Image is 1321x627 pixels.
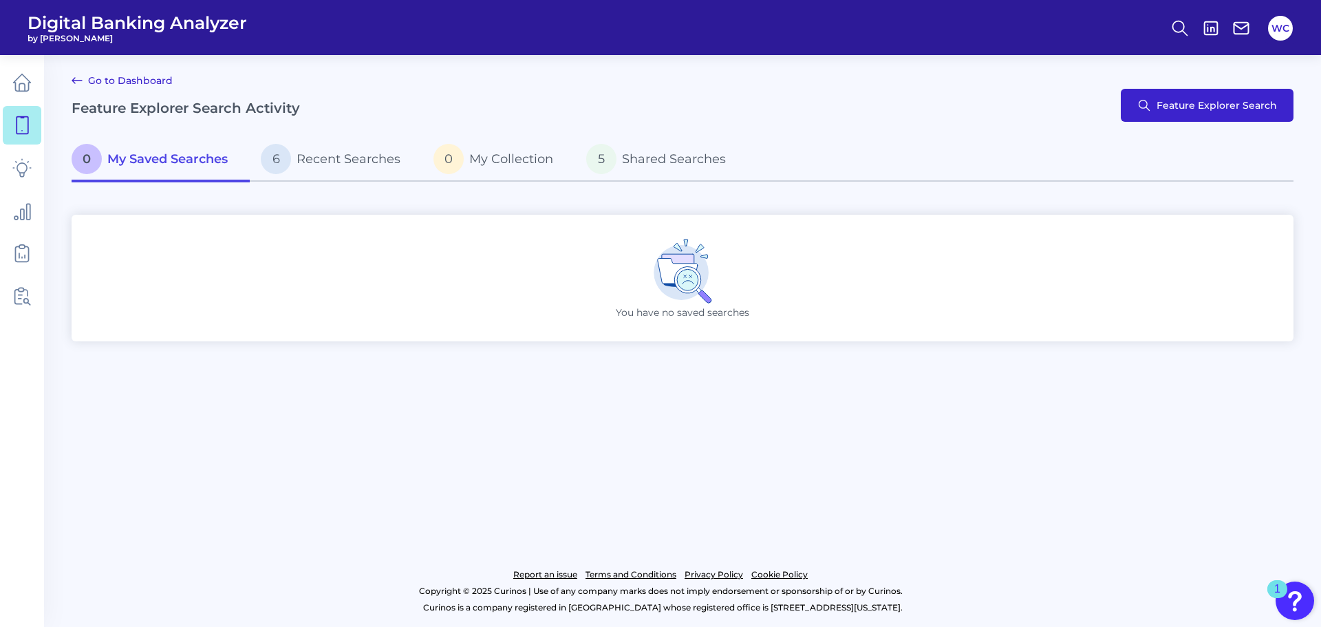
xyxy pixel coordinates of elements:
a: Go to Dashboard [72,72,173,89]
span: Recent Searches [297,151,400,167]
span: 6 [261,144,291,174]
span: My Saved Searches [107,151,228,167]
a: Report an issue [513,566,577,583]
p: Curinos is a company registered in [GEOGRAPHIC_DATA] whose registered office is [STREET_ADDRESS][... [72,599,1254,616]
span: My Collection [469,151,553,167]
span: 0 [433,144,464,174]
a: Cookie Policy [751,566,808,583]
span: Shared Searches [622,151,726,167]
a: Privacy Policy [685,566,743,583]
span: Feature Explorer Search [1157,100,1277,111]
span: 0 [72,144,102,174]
span: Digital Banking Analyzer [28,12,247,33]
a: 6Recent Searches [250,138,422,182]
h2: Feature Explorer Search Activity [72,100,300,116]
a: 0My Saved Searches [72,138,250,182]
a: Terms and Conditions [586,566,676,583]
p: Copyright © 2025 Curinos | Use of any company marks does not imply endorsement or sponsorship of ... [67,583,1254,599]
div: You have no saved searches [72,215,1293,341]
a: 5Shared Searches [575,138,748,182]
a: 0My Collection [422,138,575,182]
button: WC [1268,16,1293,41]
button: Open Resource Center, 1 new notification [1276,582,1314,620]
span: 5 [586,144,616,174]
span: by [PERSON_NAME] [28,33,247,43]
button: Feature Explorer Search [1121,89,1293,122]
div: 1 [1274,589,1280,607]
